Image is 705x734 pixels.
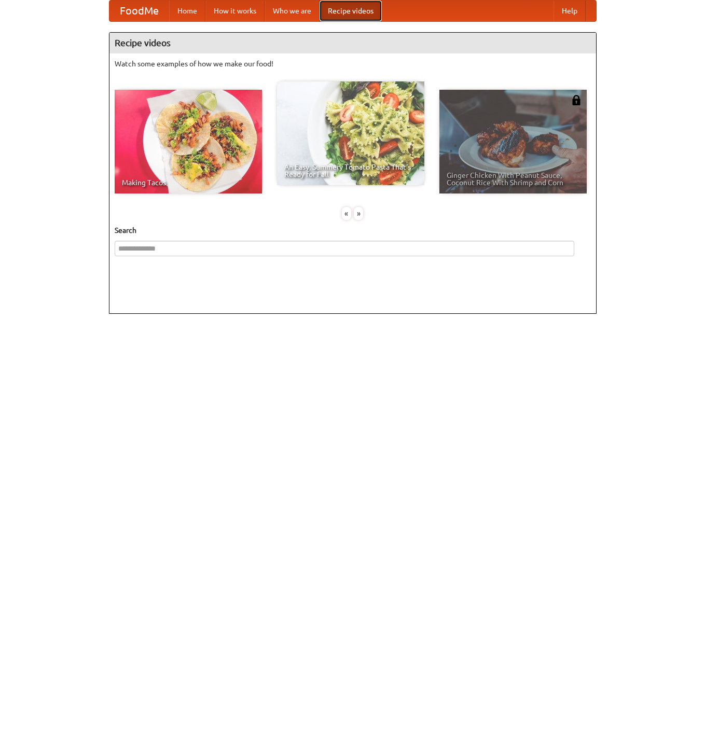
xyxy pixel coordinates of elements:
h5: Search [115,225,591,236]
img: 483408.png [571,95,582,105]
a: How it works [205,1,265,21]
div: « [342,207,351,220]
h4: Recipe videos [109,33,596,53]
div: » [354,207,363,220]
span: Making Tacos [122,179,255,186]
a: Home [169,1,205,21]
a: An Easy, Summery Tomato Pasta That's Ready for Fall [277,81,424,185]
a: Help [554,1,586,21]
a: Recipe videos [320,1,382,21]
a: Making Tacos [115,90,262,193]
span: An Easy, Summery Tomato Pasta That's Ready for Fall [284,163,417,178]
p: Watch some examples of how we make our food! [115,59,591,69]
a: Who we are [265,1,320,21]
a: FoodMe [109,1,169,21]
